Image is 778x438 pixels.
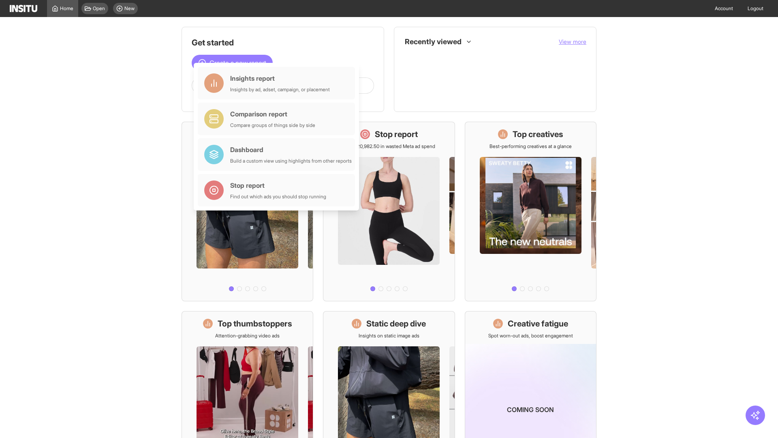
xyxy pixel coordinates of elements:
[209,58,266,68] span: Create a new report
[60,5,73,12] span: Home
[407,53,417,63] div: Insights
[182,122,313,301] a: What's live nowSee all active ads instantly
[375,129,418,140] h1: Stop report
[230,180,326,190] div: Stop report
[366,318,426,329] h1: Static deep dive
[342,143,435,150] p: Save £20,982.50 in wasted Meta ad spend
[230,109,315,119] div: Comparison report
[230,193,326,200] div: Find out which ads you should stop running
[422,90,465,97] span: Top thumbstoppers
[489,143,572,150] p: Best-performing creatives at a glance
[230,73,330,83] div: Insights report
[323,122,455,301] a: Stop reportSave £20,982.50 in wasted Meta ad spend
[10,5,37,12] img: Logo
[192,55,273,71] button: Create a new report
[230,145,352,155] div: Dashboard
[559,38,586,46] button: View more
[93,5,105,12] span: Open
[124,5,135,12] span: New
[422,73,456,79] span: What's live now
[513,129,563,140] h1: Top creatives
[559,38,586,45] span: View more
[218,318,292,329] h1: Top thumbstoppers
[230,158,352,164] div: Build a custom view using highlights from other reports
[230,86,330,93] div: Insights by ad, adset, campaign, or placement
[192,37,374,48] h1: Get started
[359,333,419,339] p: Insights on static image ads
[422,55,580,61] span: Static Deep Dive
[215,333,280,339] p: Attention-grabbing video ads
[422,55,458,61] span: Static Deep Dive
[465,122,596,301] a: Top creativesBest-performing creatives at a glance
[407,71,417,81] div: Dashboard
[407,89,417,99] div: Insights
[422,90,580,97] span: Top thumbstoppers
[230,122,315,129] div: Compare groups of things side by side
[422,73,580,79] span: What's live now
